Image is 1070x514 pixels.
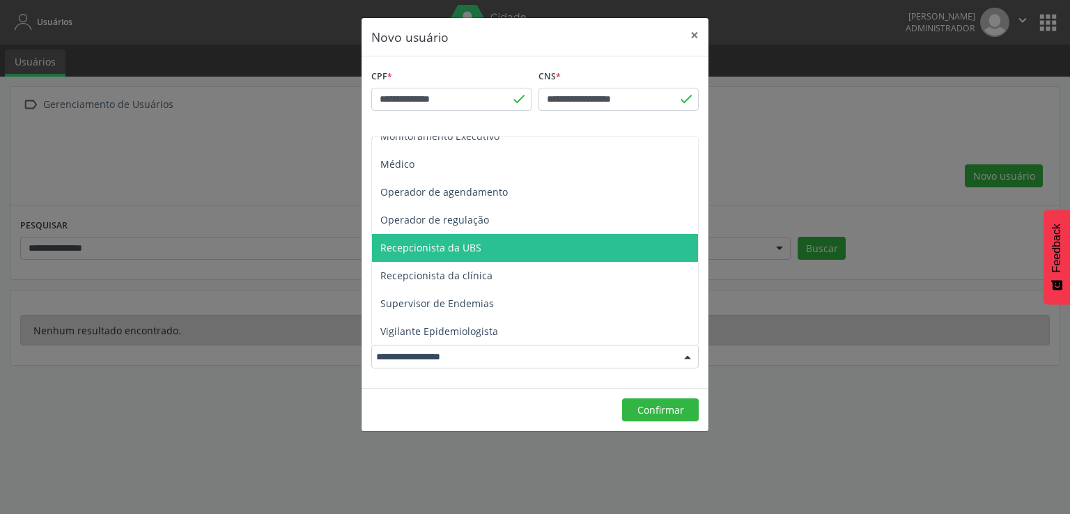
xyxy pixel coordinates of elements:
button: Feedback - Mostrar pesquisa [1044,210,1070,304]
span: Recepcionista da UBS [380,241,481,254]
span: done [679,91,694,107]
label: CNS [538,66,561,88]
span: Confirmar [637,403,684,416]
span: Vigilante Epidemiologista [380,325,498,338]
span: done [511,91,527,107]
span: Monitoramento Executivo [380,130,499,143]
button: Confirmar [622,398,699,422]
span: Supervisor de Endemias [380,297,494,310]
span: Feedback [1050,224,1063,272]
label: Nome [371,130,403,152]
label: CPF [371,66,392,88]
span: Recepcionista da clínica [380,269,493,282]
span: Operador de regulação [380,213,489,226]
h5: Novo usuário [371,28,449,46]
span: Médico [380,157,414,171]
span: Operador de agendamento [380,185,508,198]
button: Close [681,18,708,52]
